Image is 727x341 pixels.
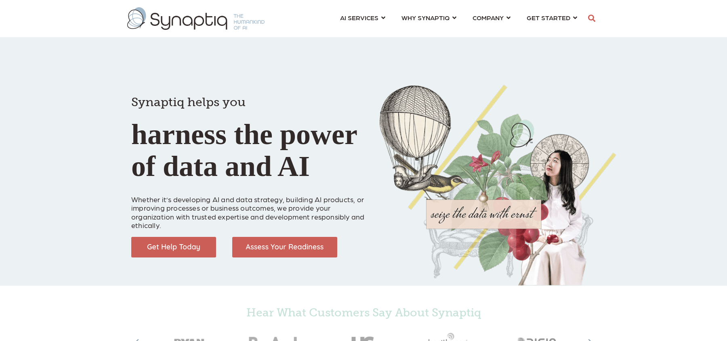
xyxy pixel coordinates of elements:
[527,12,570,23] span: GET STARTED
[131,95,246,109] span: Synaptiq helps you
[145,306,582,320] h4: Hear What Customers Say About Synaptiq
[131,186,368,230] p: Whether it’s developing AI and data strategy, building AI products, or improving processes or bus...
[473,12,504,23] span: COMPANY
[131,237,216,257] img: Get Help Today
[401,10,456,25] a: WHY SYNAPTIQ
[127,7,265,30] img: synaptiq logo-1
[473,10,511,25] a: COMPANY
[527,10,577,25] a: GET STARTED
[131,81,368,182] h1: harness the power of data and AI
[340,10,385,25] a: AI SERVICES
[401,12,450,23] span: WHY SYNAPTIQ
[232,237,337,257] img: Assess Your Readiness
[380,85,616,286] img: Collage of girl, balloon, bird, and butterfly, with seize the data with ernst text
[340,12,378,23] span: AI SERVICES
[332,4,585,33] nav: menu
